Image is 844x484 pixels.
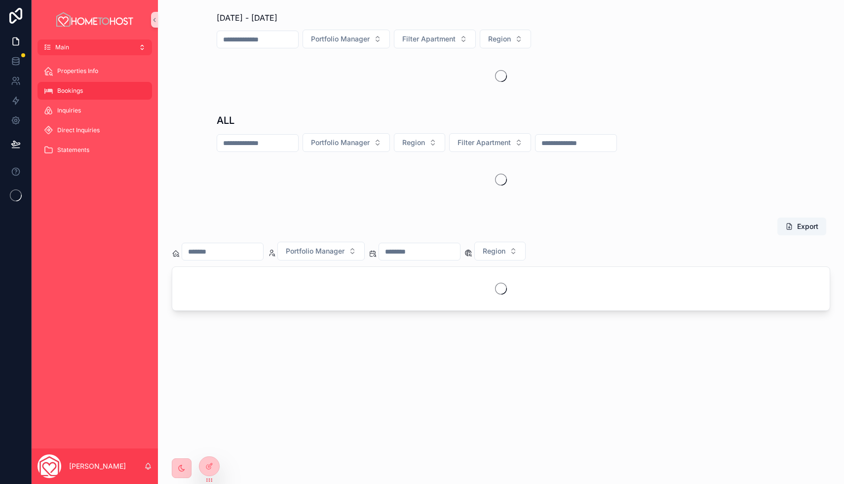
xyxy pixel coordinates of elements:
span: Properties Info [57,67,98,75]
a: Statements [38,141,152,159]
span: Inquiries [57,107,81,114]
button: Select Button [394,30,476,48]
span: Statements [57,146,89,154]
span: Direct Inquiries [57,126,100,134]
span: Region [402,138,425,148]
a: Direct Inquiries [38,121,152,139]
span: Portfolio Manager [311,34,370,44]
button: Select Button [480,30,531,48]
a: Properties Info [38,62,152,80]
a: Inquiries [38,102,152,119]
button: Select Button [394,133,445,152]
p: [PERSON_NAME] [69,461,126,471]
img: App logo [55,12,135,28]
span: Portfolio Manager [311,138,370,148]
span: Portfolio Manager [286,246,345,256]
button: Select Button [277,242,365,261]
button: Select Button [474,242,526,261]
button: Select Button [303,133,390,152]
span: Filter Apartment [458,138,511,148]
button: Main [38,39,152,55]
a: Bookings [38,82,152,100]
button: Select Button [449,133,531,152]
button: Export [777,218,826,235]
span: Region [483,246,505,256]
span: Main [55,43,69,51]
button: Select Button [303,30,390,48]
div: scrollable content [32,55,158,172]
span: Region [488,34,511,44]
span: Bookings [57,87,83,95]
h1: ALL [217,113,234,127]
span: [DATE] - [DATE] [217,12,277,24]
span: Filter Apartment [402,34,456,44]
